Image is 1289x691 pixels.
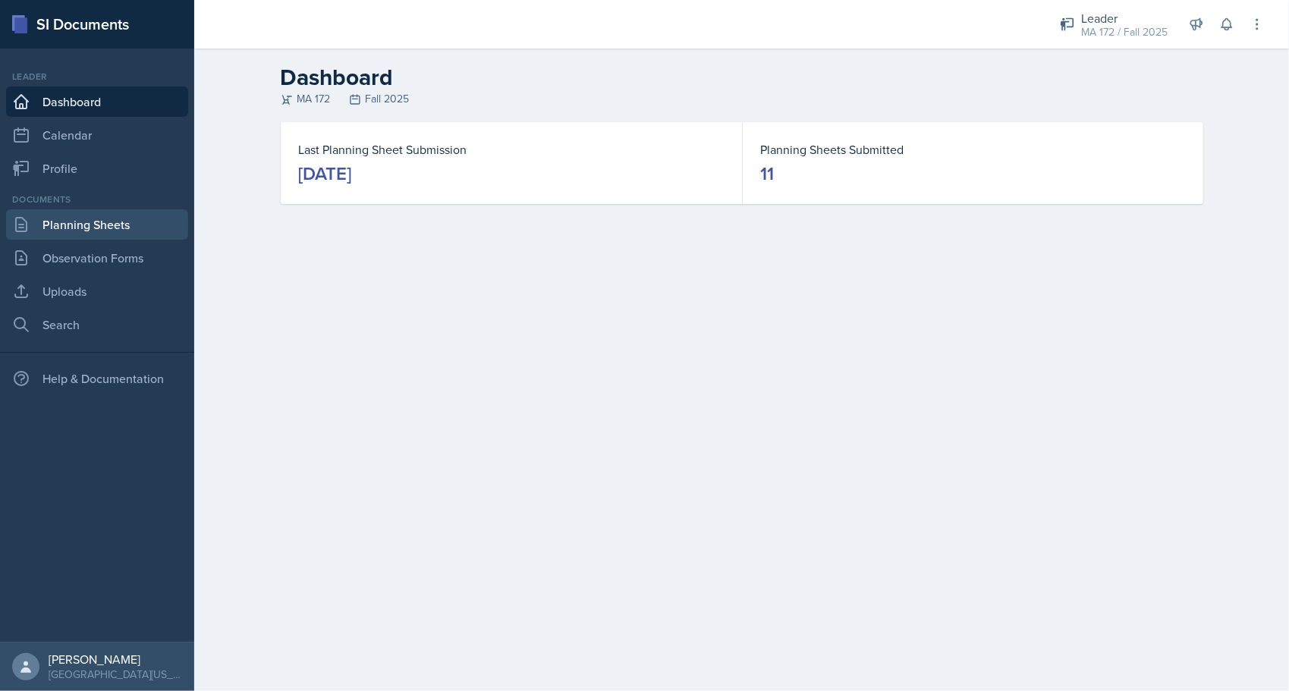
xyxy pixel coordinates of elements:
[6,70,188,83] div: Leader
[761,140,1185,159] dt: Planning Sheets Submitted
[6,193,188,206] div: Documents
[299,162,352,186] div: [DATE]
[281,91,1203,107] div: MA 172 Fall 2025
[281,64,1203,91] h2: Dashboard
[299,140,724,159] dt: Last Planning Sheet Submission
[49,652,182,667] div: [PERSON_NAME]
[6,209,188,240] a: Planning Sheets
[1081,24,1168,40] div: MA 172 / Fall 2025
[6,276,188,306] a: Uploads
[6,243,188,273] a: Observation Forms
[6,309,188,340] a: Search
[6,120,188,150] a: Calendar
[1081,9,1168,27] div: Leader
[6,86,188,117] a: Dashboard
[761,162,775,186] div: 11
[6,363,188,394] div: Help & Documentation
[49,667,182,682] div: [GEOGRAPHIC_DATA][US_STATE] in [GEOGRAPHIC_DATA]
[6,153,188,184] a: Profile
